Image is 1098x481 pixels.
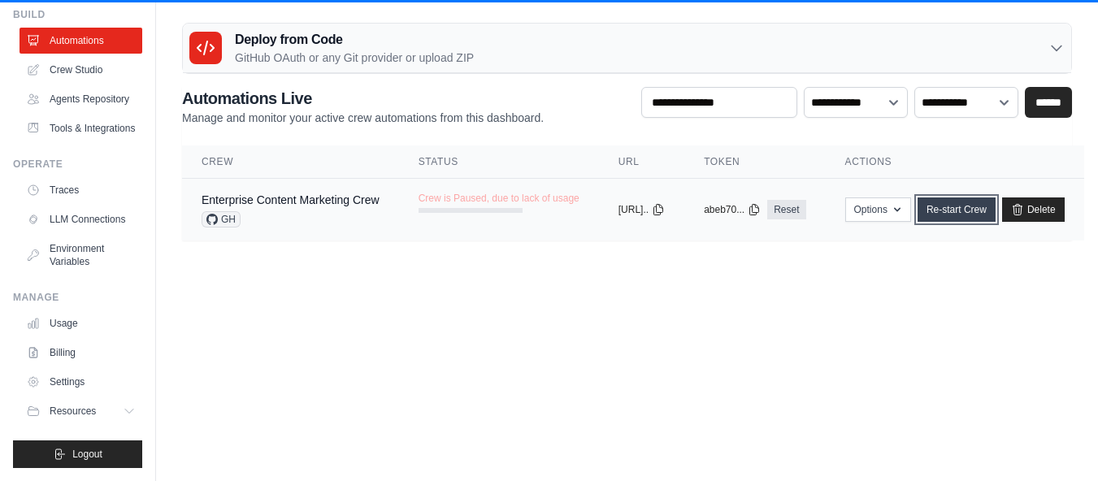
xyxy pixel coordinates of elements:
[235,30,474,50] h3: Deploy from Code
[20,115,142,141] a: Tools & Integrations
[918,197,996,222] a: Re-start Crew
[20,28,142,54] a: Automations
[235,50,474,66] p: GitHub OAuth or any Git provider or upload ZIP
[1002,197,1065,222] a: Delete
[182,145,399,179] th: Crew
[13,291,142,304] div: Manage
[1017,403,1098,481] iframe: Chat Widget
[767,200,805,219] a: Reset
[202,211,241,227] span: GH
[704,203,761,216] button: abeb70...
[20,86,142,112] a: Agents Repository
[20,398,142,424] button: Resources
[20,340,142,366] a: Billing
[20,177,142,203] a: Traces
[13,8,142,21] div: Build
[50,405,96,418] span: Resources
[826,145,1084,179] th: Actions
[202,193,380,206] a: Enterprise Content Marketing Crew
[20,206,142,232] a: LLM Connections
[684,145,825,179] th: Token
[419,192,579,205] span: Crew is Paused, due to lack of usage
[182,110,544,126] p: Manage and monitor your active crew automations from this dashboard.
[20,369,142,395] a: Settings
[72,448,102,461] span: Logout
[20,236,142,275] a: Environment Variables
[599,145,684,179] th: URL
[20,57,142,83] a: Crew Studio
[13,158,142,171] div: Operate
[845,197,911,222] button: Options
[13,440,142,468] button: Logout
[182,87,544,110] h2: Automations Live
[20,310,142,336] a: Usage
[399,145,599,179] th: Status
